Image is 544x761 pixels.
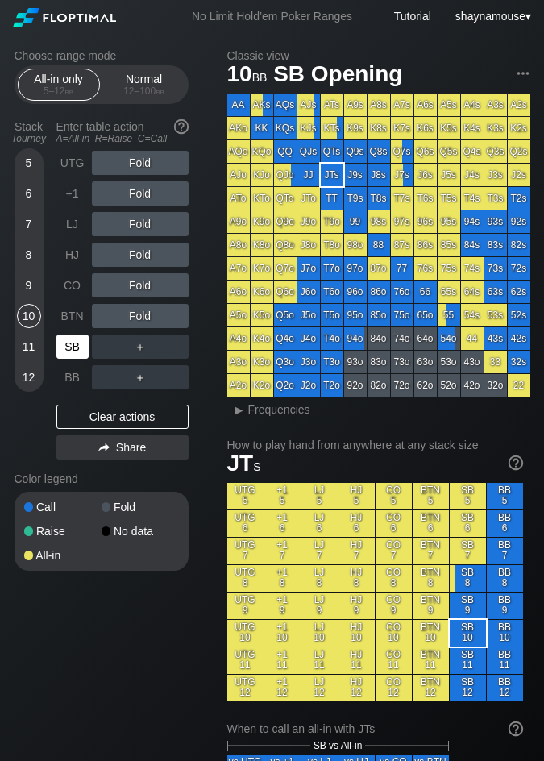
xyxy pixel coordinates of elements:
[508,210,530,233] div: 92s
[414,94,437,116] div: A6s
[438,210,460,233] div: 95s
[274,351,297,373] div: Q3o
[321,140,343,163] div: QTs
[24,550,102,561] div: All-in
[391,210,413,233] div: 97s
[338,675,375,701] div: HJ 12
[227,374,250,397] div: A2o
[56,335,89,359] div: SB
[376,483,412,509] div: CO 5
[438,234,460,256] div: 85s
[297,327,320,350] div: J4o
[438,257,460,280] div: 75s
[414,281,437,303] div: 66
[368,234,390,256] div: 88
[56,304,89,328] div: BTN
[487,510,523,537] div: BB 6
[321,94,343,116] div: ATs
[92,304,189,328] div: Fold
[414,140,437,163] div: Q6s
[98,443,110,452] img: share.864f2f62.svg
[92,335,189,359] div: ＋
[297,281,320,303] div: J6o
[321,327,343,350] div: T4o
[297,140,320,163] div: QJs
[321,281,343,303] div: T6o
[251,257,273,280] div: K7o
[338,483,375,509] div: HJ 5
[251,94,273,116] div: AKs
[450,675,486,701] div: SB 12
[438,351,460,373] div: 53o
[414,234,437,256] div: 86s
[56,114,189,151] div: Enter table action
[376,675,412,701] div: CO 12
[338,647,375,674] div: HJ 11
[368,374,390,397] div: 82o
[414,164,437,186] div: J6s
[344,351,367,373] div: 93o
[413,510,449,537] div: BTN 6
[251,374,273,397] div: K2o
[368,257,390,280] div: 87o
[414,257,437,280] div: 76s
[376,510,412,537] div: CO 6
[368,140,390,163] div: Q8s
[461,187,484,210] div: T4s
[414,187,437,210] div: T6s
[391,94,413,116] div: A7s
[414,304,437,326] div: 65o
[321,210,343,233] div: T9o
[102,501,179,513] div: Fold
[297,351,320,373] div: J3o
[461,117,484,139] div: K4s
[508,234,530,256] div: 82s
[227,538,264,564] div: UTG 7
[227,647,264,674] div: UTG 11
[227,451,261,476] span: JT
[484,94,507,116] div: A3s
[65,85,74,97] span: bb
[487,620,523,647] div: BB 10
[461,94,484,116] div: A4s
[252,67,268,85] span: bb
[56,212,89,236] div: LJ
[225,62,270,89] span: 10
[251,140,273,163] div: KQo
[508,164,530,186] div: J2s
[368,117,390,139] div: K8s
[156,85,164,97] span: bb
[438,374,460,397] div: 52o
[321,234,343,256] div: T8o
[17,335,41,359] div: 11
[227,281,250,303] div: A6o
[338,620,375,647] div: HJ 10
[274,117,297,139] div: KQs
[264,538,301,564] div: +1 7
[264,565,301,592] div: +1 8
[450,483,486,509] div: SB 5
[251,117,273,139] div: KK
[56,133,189,144] div: A=All-in R=Raise C=Call
[413,620,449,647] div: BTN 10
[344,210,367,233] div: 99
[450,647,486,674] div: SB 11
[314,740,363,751] span: SB vs All-in
[297,164,320,186] div: JJ
[301,593,338,619] div: LJ 9
[414,117,437,139] div: K6s
[227,510,264,537] div: UTG 6
[344,234,367,256] div: 98o
[376,565,412,592] div: CO 8
[391,281,413,303] div: 76o
[507,454,525,472] img: help.32db89a4.svg
[413,538,449,564] div: BTN 7
[461,140,484,163] div: Q4s
[484,281,507,303] div: 63s
[461,257,484,280] div: 74s
[253,456,260,474] span: s
[251,351,273,373] div: K3o
[301,620,338,647] div: LJ 10
[484,327,507,350] div: 43s
[271,62,405,89] span: SB Opening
